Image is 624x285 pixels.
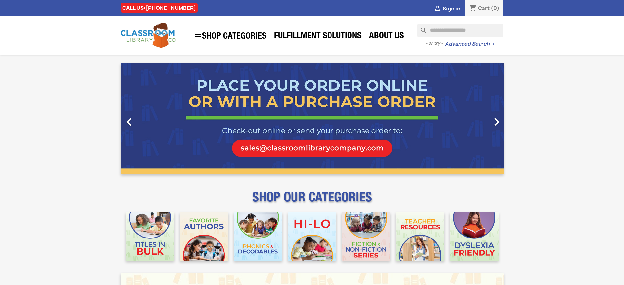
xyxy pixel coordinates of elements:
img: Classroom Library Company [121,23,176,48]
i: shopping_cart [469,5,477,12]
i:  [488,114,505,130]
a: Next [446,63,504,174]
a: Fulfillment Solutions [271,30,365,43]
span: (0) [491,5,500,12]
p: SHOP OUR CATEGORIES [121,195,504,207]
a: SHOP CATEGORIES [191,29,270,44]
span: Sign in [443,5,460,12]
div: CALL US: [121,3,198,13]
img: CLC_Dyslexia_Mobile.jpg [450,212,499,261]
img: CLC_Favorite_Authors_Mobile.jpg [180,212,228,261]
a: Previous [121,63,178,174]
i:  [121,114,137,130]
img: CLC_Phonics_And_Decodables_Mobile.jpg [234,212,282,261]
img: CLC_Teacher_Resources_Mobile.jpg [396,212,444,261]
a: Advanced Search→ [445,41,495,47]
img: CLC_Bulk_Mobile.jpg [126,212,175,261]
a: [PHONE_NUMBER] [146,4,196,11]
a: About Us [366,30,407,43]
span: → [490,41,495,47]
a:  Sign in [434,5,460,12]
ul: Carousel container [121,63,504,174]
img: CLC_Fiction_Nonfiction_Mobile.jpg [342,212,390,261]
span: - or try - [426,40,445,47]
i: search [417,24,425,32]
span: Cart [478,5,490,12]
i:  [434,5,442,13]
input: Search [417,24,503,37]
i:  [194,32,202,40]
img: CLC_HiLo_Mobile.jpg [288,212,336,261]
